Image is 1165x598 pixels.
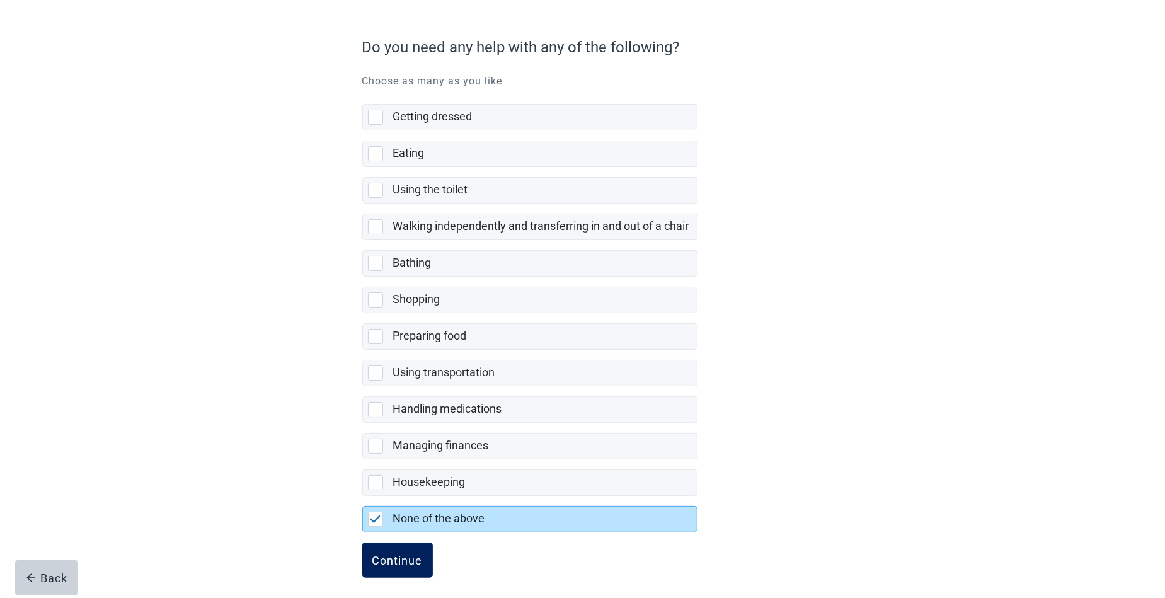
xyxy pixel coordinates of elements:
[393,219,689,233] label: Walking independently and transferring in and out of a chair
[393,365,495,379] label: Using transportation
[362,469,697,496] div: Housekeeping, checkbox, not selected
[372,554,423,566] div: Continue
[362,433,697,459] div: Managing finances, checkbox, not selected
[362,543,433,578] button: Continue
[362,177,697,204] div: Using the toilet, checkbox, not selected
[393,256,432,269] label: Bathing
[362,214,697,240] div: Walking independently and transferring in and out of a chair, checkbox, not selected
[393,292,440,306] label: Shopping
[362,396,697,423] div: Handling medications, checkbox, not selected
[393,110,473,123] label: Getting dressed
[393,439,489,452] label: Managing finances
[362,36,797,59] label: Do you need any help with any of the following?
[393,475,466,488] label: Housekeeping
[362,74,803,89] p: Choose as many as you like
[26,573,36,583] span: arrow-left
[362,141,697,167] div: Eating, checkbox, not selected
[393,146,425,159] label: Eating
[15,560,78,595] button: arrow-leftBack
[393,402,502,415] label: Handling medications
[362,250,697,277] div: Bathing, checkbox, not selected
[362,506,697,532] div: None of the above, checkbox, selected
[393,329,467,342] label: Preparing food
[362,287,697,313] div: Shopping, checkbox, not selected
[362,360,697,386] div: Using transportation, checkbox, not selected
[362,104,697,130] div: Getting dressed, checkbox, not selected
[393,512,485,525] label: None of the above
[26,572,68,584] div: Back
[393,183,468,196] label: Using the toilet
[362,323,697,350] div: Preparing food, checkbox, not selected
